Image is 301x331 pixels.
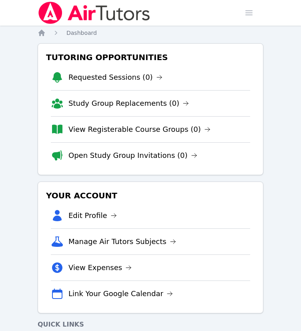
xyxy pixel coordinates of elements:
a: View Expenses [68,262,132,273]
h3: Your Account [44,188,257,203]
img: Air Tutors [38,2,151,24]
a: Link Your Google Calendar [68,288,173,299]
a: Study Group Replacements (0) [68,98,189,109]
a: View Registerable Course Groups (0) [68,124,211,135]
span: Dashboard [66,30,97,36]
a: Manage Air Tutors Subjects [68,236,176,247]
h3: Tutoring Opportunities [44,50,257,65]
a: Dashboard [66,29,97,37]
a: Edit Profile [68,210,117,221]
h4: Quick Links [38,320,263,329]
a: Open Study Group Invitations (0) [68,150,197,161]
nav: Breadcrumb [38,29,263,37]
a: Requested Sessions (0) [68,72,163,83]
